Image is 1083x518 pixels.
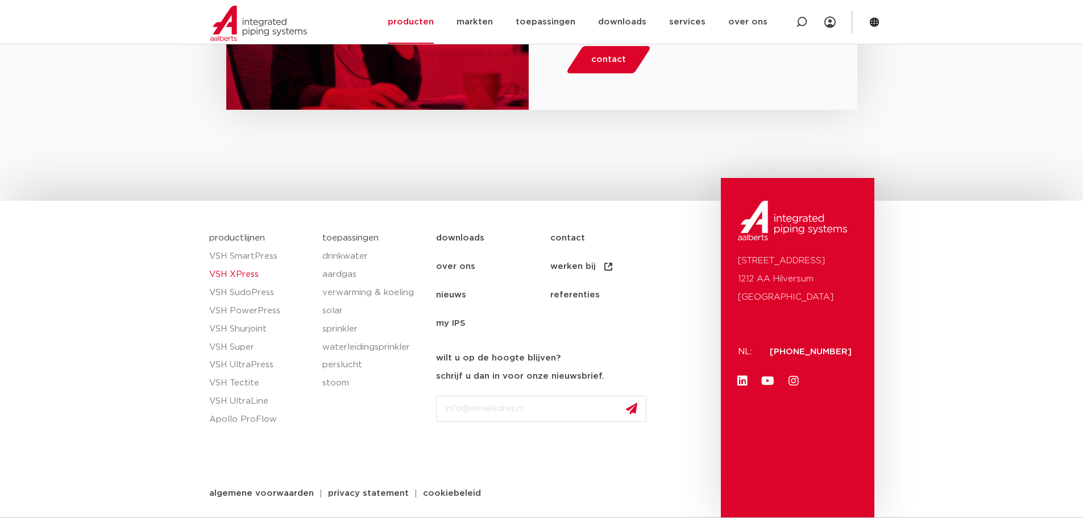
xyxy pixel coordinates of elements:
[591,51,626,69] span: contact
[209,338,312,357] a: VSH Super
[436,354,561,362] strong: wilt u op de hoogte blijven?
[550,281,665,309] a: referenties
[550,252,665,281] a: werken bij
[322,320,425,338] a: sprinkler
[738,343,756,361] p: NL:
[322,266,425,284] a: aardgas
[414,489,489,498] a: cookiebeleid
[423,489,481,498] span: cookiebeleid
[209,302,312,320] a: VSH PowerPress
[436,431,609,475] iframe: reCAPTCHA
[322,284,425,302] a: verwarming & koeling
[328,489,409,498] span: privacy statement
[209,247,312,266] a: VSH SmartPress
[322,356,425,374] a: perslucht
[322,234,379,242] a: toepassingen
[436,372,604,380] strong: schrijf u dan in voor onze nieuwsbrief.
[436,224,550,252] a: downloads
[436,396,646,422] input: info@emailadres.nl
[209,489,314,498] span: algemene voorwaarden
[209,284,312,302] a: VSH SudoPress
[436,309,550,338] a: my IPS
[436,281,550,309] a: nieuws
[209,392,312,411] a: VSH UltraLine
[436,224,715,338] nav: Menu
[209,374,312,392] a: VSH Tectite
[209,234,265,242] a: productlijnen
[322,338,425,357] a: waterleidingsprinkler
[738,252,857,306] p: [STREET_ADDRESS] 1212 AA Hilversum [GEOGRAPHIC_DATA]
[770,347,852,356] a: [PHONE_NUMBER]
[322,247,425,266] a: drinkwater
[322,302,425,320] a: solar
[319,489,417,498] a: privacy statement
[436,252,550,281] a: over ons
[550,224,665,252] a: contact
[209,266,312,284] a: VSH XPress
[209,356,312,374] a: VSH UltraPress
[201,489,322,498] a: algemene voorwaarden
[209,320,312,338] a: VSH Shurjoint
[209,411,312,429] a: Apollo ProFlow
[626,403,637,415] img: send.svg
[566,46,652,73] a: contact
[322,374,425,392] a: stoom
